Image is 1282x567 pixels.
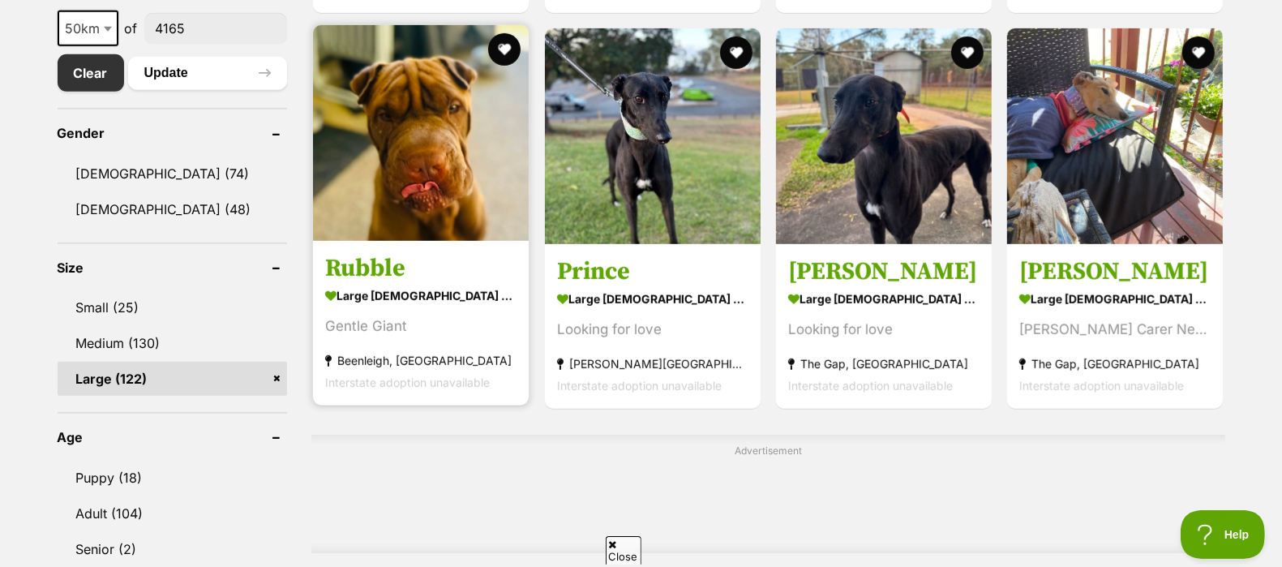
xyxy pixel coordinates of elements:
h3: [PERSON_NAME] [788,256,980,287]
h3: Rubble [325,253,517,284]
strong: large [DEMOGRAPHIC_DATA] Dog [557,287,748,311]
span: Interstate adoption unavailable [557,379,722,393]
span: Interstate adoption unavailable [1019,379,1184,393]
span: Interstate adoption unavailable [325,376,490,389]
a: [PERSON_NAME] large [DEMOGRAPHIC_DATA] Dog Looking for love The Gap, [GEOGRAPHIC_DATA] Interstate... [776,244,992,409]
strong: large [DEMOGRAPHIC_DATA] Dog [788,287,980,311]
a: Small (25) [58,290,288,324]
img: Sandy - Greyhound Dog [1007,28,1223,244]
header: Gender [58,126,288,140]
strong: Beenleigh, [GEOGRAPHIC_DATA] [325,350,517,372]
iframe: Help Scout Beacon - Open [1181,510,1266,559]
img: Prince - Greyhound Dog [545,28,761,244]
button: favourite [489,33,521,66]
h3: Prince [557,256,748,287]
img: Nash - Greyhound Dog [776,28,992,244]
input: postcode [144,13,288,44]
a: [DEMOGRAPHIC_DATA] (74) [58,157,288,191]
div: [PERSON_NAME] Carer Needed [1019,319,1211,341]
a: [PERSON_NAME] large [DEMOGRAPHIC_DATA] Dog [PERSON_NAME] Carer Needed The Gap, [GEOGRAPHIC_DATA] ... [1007,244,1223,409]
header: Size [58,260,288,275]
h3: [PERSON_NAME] [1019,256,1211,287]
strong: The Gap, [GEOGRAPHIC_DATA] [788,353,980,375]
a: Prince large [DEMOGRAPHIC_DATA] Dog Looking for love [PERSON_NAME][GEOGRAPHIC_DATA], [GEOGRAPHIC_... [545,244,761,409]
div: Looking for love [557,319,748,341]
span: of [125,19,138,38]
strong: large [DEMOGRAPHIC_DATA] Dog [325,284,517,307]
a: Rubble large [DEMOGRAPHIC_DATA] Dog Gentle Giant Beenleigh, [GEOGRAPHIC_DATA] Interstate adoption... [313,241,529,406]
a: Adult (104) [58,496,288,530]
header: Age [58,430,288,445]
span: 50km [59,17,117,40]
img: Rubble - Shar Pei Dog [313,25,529,241]
strong: [PERSON_NAME][GEOGRAPHIC_DATA], [GEOGRAPHIC_DATA] [557,353,748,375]
a: Medium (130) [58,326,288,360]
a: Large (122) [58,362,288,396]
span: Close [606,536,641,565]
button: favourite [1183,37,1216,69]
div: Gentle Giant [325,316,517,337]
a: Senior (2) [58,532,288,566]
button: favourite [720,37,752,69]
strong: The Gap, [GEOGRAPHIC_DATA] [1019,353,1211,375]
strong: large [DEMOGRAPHIC_DATA] Dog [1019,287,1211,311]
span: Interstate adoption unavailable [788,379,953,393]
div: Advertisement [311,435,1224,553]
div: Looking for love [788,319,980,341]
span: 50km [58,11,118,46]
a: Puppy (18) [58,461,288,495]
button: favourite [951,37,984,69]
a: [DEMOGRAPHIC_DATA] (48) [58,192,288,226]
a: Clear [58,54,124,92]
button: Update [128,57,288,89]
